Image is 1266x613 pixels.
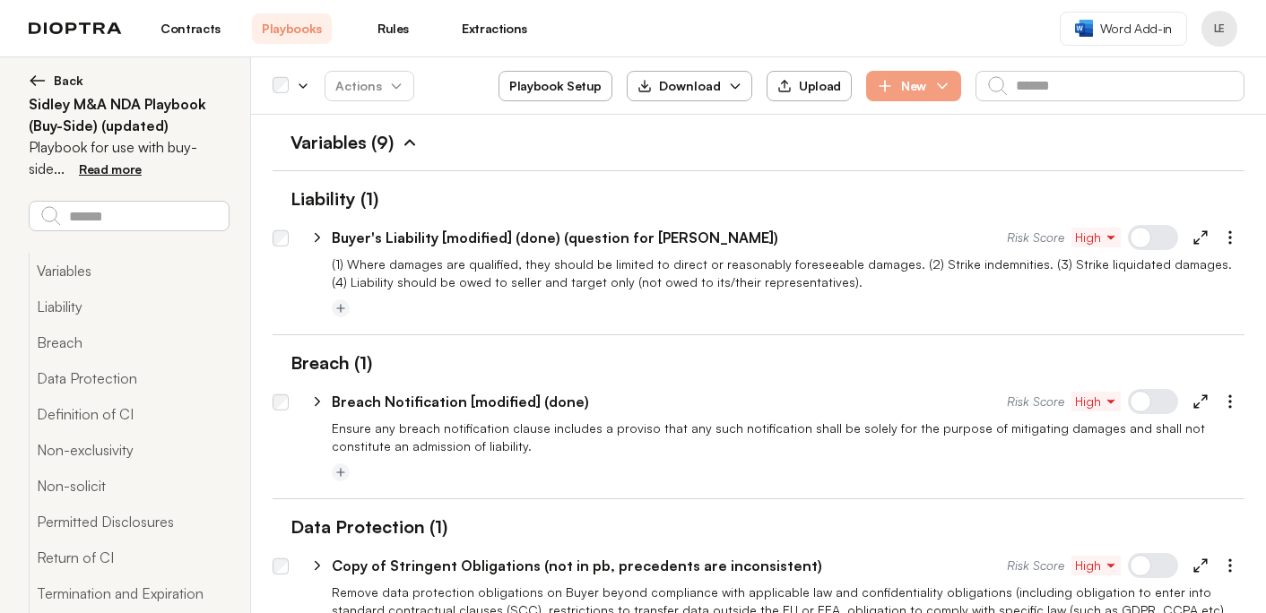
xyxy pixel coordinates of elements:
[1075,20,1093,37] img: word
[1071,392,1121,411] button: High
[273,186,378,212] h1: Liability (1)
[1100,20,1172,38] span: Word Add-in
[1075,229,1117,246] span: High
[627,71,752,101] button: Download
[777,78,841,94] div: Upload
[332,419,1244,455] p: Ensure any breach notification clause includes a proviso that any such notification shall be sole...
[1007,393,1064,410] span: Risk Score
[332,227,778,248] p: Buyer's Liability [modified] (done) (question for [PERSON_NAME])
[1075,393,1117,410] span: High
[332,463,350,481] button: Add tag
[332,299,350,317] button: Add tag
[332,255,1244,291] p: (1) Where damages are qualified, they should be limited to direct or reasonably foreseeable damag...
[637,77,721,95] div: Download
[1075,557,1117,574] span: High
[29,468,229,504] button: Non-solicit
[29,253,229,289] button: Variables
[455,13,534,44] a: Extractions
[332,555,822,576] p: Copy of Stringent Obligations (not in pb, precedents are inconsistent)
[273,129,394,156] h1: Variables (9)
[79,161,142,177] span: Read more
[273,78,289,94] div: Select all
[54,160,65,177] span: ...
[353,13,433,44] a: Rules
[29,72,47,90] img: left arrow
[29,93,229,136] h2: Sidley M&A NDA Playbook (Buy-Side) (updated)
[1071,556,1121,575] button: High
[767,71,852,101] button: Upload
[866,71,961,101] button: New
[325,71,414,101] button: Actions
[29,396,229,432] button: Definition of CI
[151,13,230,44] a: Contracts
[332,391,589,412] p: Breach Notification [modified] (done)
[29,289,229,324] button: Liability
[1007,557,1064,574] span: Risk Score
[273,514,447,540] h1: Data Protection (1)
[321,70,418,102] span: Actions
[1201,11,1237,47] button: Profile menu
[54,72,83,90] span: Back
[29,540,229,575] button: Return of CI
[1007,229,1064,246] span: Risk Score
[1060,12,1187,46] a: Word Add-in
[29,360,229,396] button: Data Protection
[29,136,229,179] p: Playbook for use with buy-side
[401,134,419,151] img: Expand
[1071,228,1121,247] button: High
[29,22,122,35] img: logo
[273,350,372,376] h1: Breach (1)
[29,72,229,90] button: Back
[29,324,229,360] button: Breach
[29,575,229,611] button: Termination and Expiration
[29,504,229,540] button: Permitted Disclosures
[499,71,612,101] button: Playbook Setup
[29,432,229,468] button: Non-exclusivity
[252,13,332,44] a: Playbooks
